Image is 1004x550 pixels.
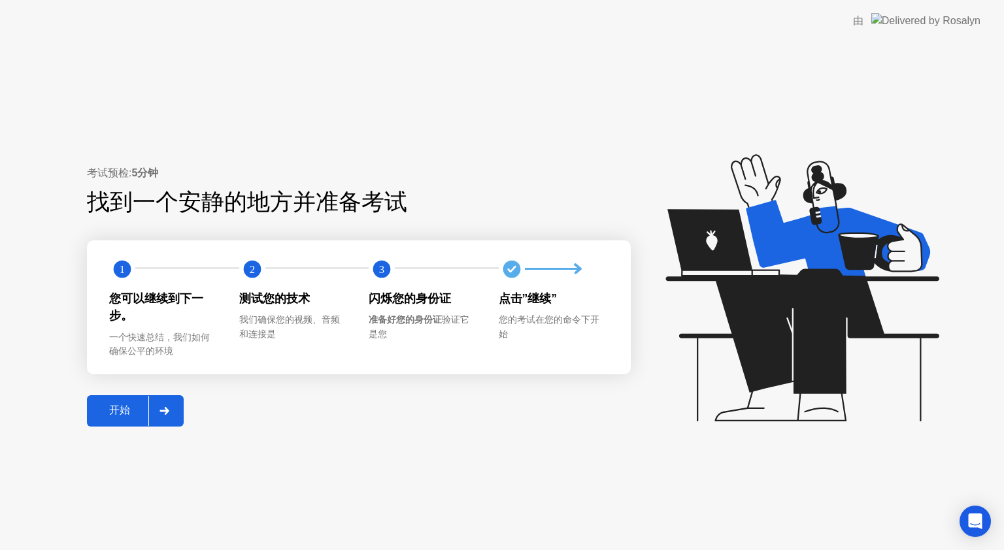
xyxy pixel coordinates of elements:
[109,331,218,359] div: 一个快速总结，我们如何确保公平的环境
[239,313,348,341] div: 我们确保您的视频、音频和连接是
[960,506,991,537] div: Open Intercom Messenger
[239,290,348,307] div: 测试您的技术
[109,290,218,325] div: 您可以继续到下一步。
[87,165,631,181] div: 考试预检:
[369,313,478,341] div: 验证它是您
[87,395,184,427] button: 开始
[369,314,442,325] b: 准备好您的身份证
[379,263,384,276] text: 3
[249,263,254,276] text: 2
[131,167,158,178] b: 5分钟
[499,290,608,307] div: 点击”继续”
[91,404,148,417] div: 开始
[87,185,548,219] div: 找到一个安静的地方并准备考试
[369,290,478,307] div: 闪烁您的身份证
[871,13,980,28] img: Delivered by Rosalyn
[499,313,608,341] div: 您的考试在您的命令下开始
[853,13,863,29] div: 由
[120,263,125,276] text: 1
